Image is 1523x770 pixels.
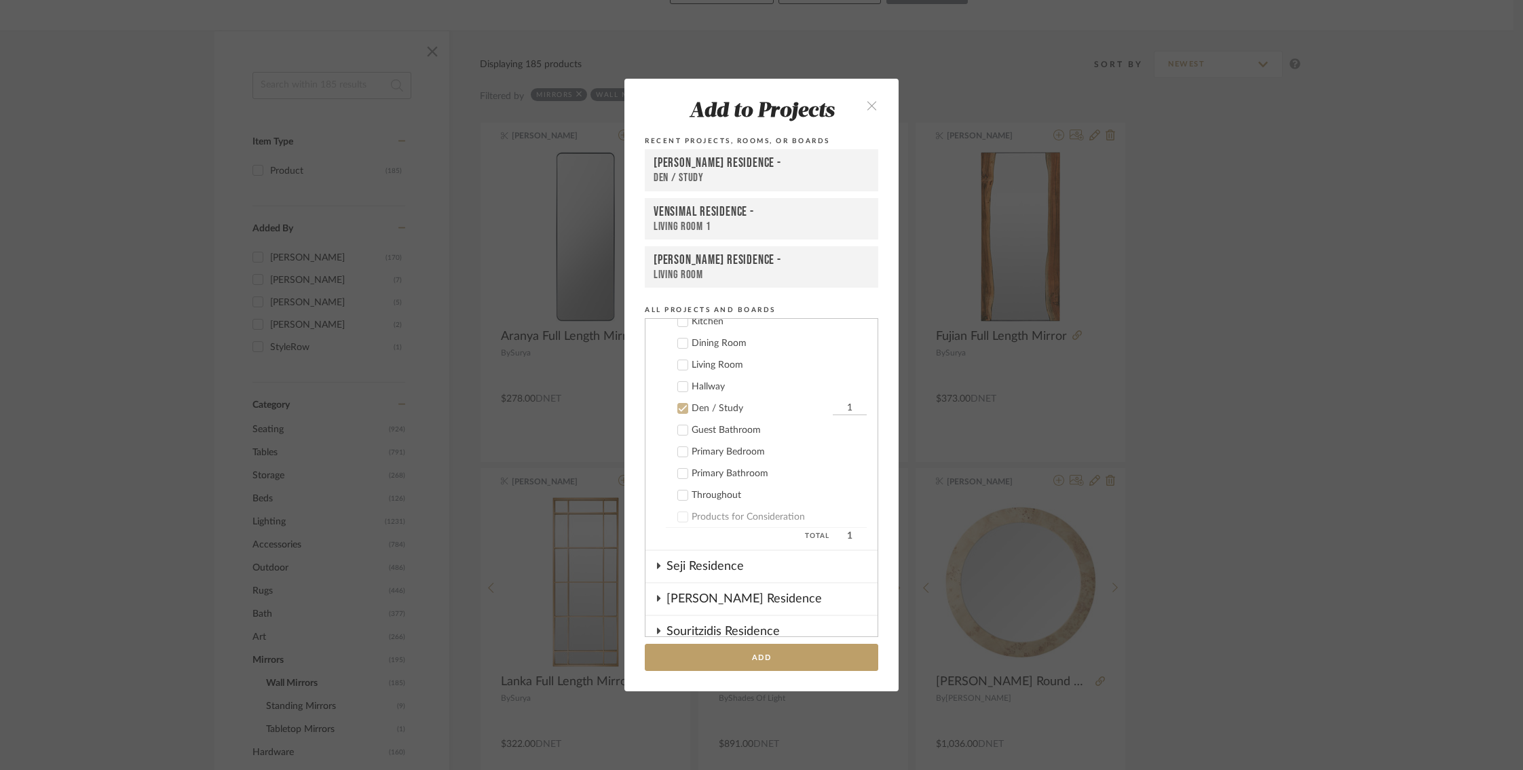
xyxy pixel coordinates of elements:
input: Den / Study [833,402,867,415]
div: Dining Room [692,338,867,349]
div: Kitchen [692,316,867,328]
div: Throughout [692,490,867,501]
button: Add [645,644,878,672]
div: [PERSON_NAME] Residence - [654,252,869,268]
div: [PERSON_NAME] Residence - [654,155,869,172]
div: Guest Bathroom [692,425,867,436]
div: Hallway [692,381,867,393]
div: All Projects and Boards [645,304,878,316]
div: Souritzidis Residence [666,616,878,647]
div: Recent Projects, Rooms, or Boards [645,135,878,147]
button: close [852,91,892,119]
div: Living Room [654,268,869,282]
div: Living Room 1 [654,220,869,233]
div: Add to Projects [645,100,878,123]
span: 1 [833,528,867,544]
div: Primary Bedroom [692,446,867,458]
div: Primary Bathroom [692,468,867,480]
div: Vensimal Residence - [654,204,869,220]
div: Living Room [692,360,867,371]
div: Den / Study [692,403,829,415]
div: Seji Residence [666,551,878,582]
span: Total [666,528,829,544]
div: [PERSON_NAME] Residence [666,583,878,615]
div: Products for Consideration [692,512,867,523]
div: Den / Study [654,171,869,185]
